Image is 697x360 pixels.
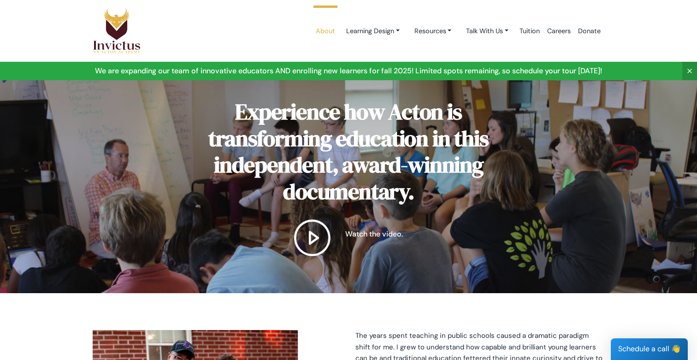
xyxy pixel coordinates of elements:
[180,99,517,205] h2: Experience how Acton is transforming education in this independent, award-winning documentary.
[459,23,516,40] a: Talk With Us
[516,12,543,51] a: Tuition
[407,23,459,40] a: Resources
[180,219,517,256] a: Watch the video.
[543,12,574,51] a: Careers
[611,338,688,360] div: Schedule a call 👋
[93,8,141,54] img: Logo
[574,12,604,51] a: Donate
[345,229,403,240] p: Watch the video.
[312,12,339,51] a: About
[294,219,331,256] img: play button
[339,23,407,40] a: Learning Design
